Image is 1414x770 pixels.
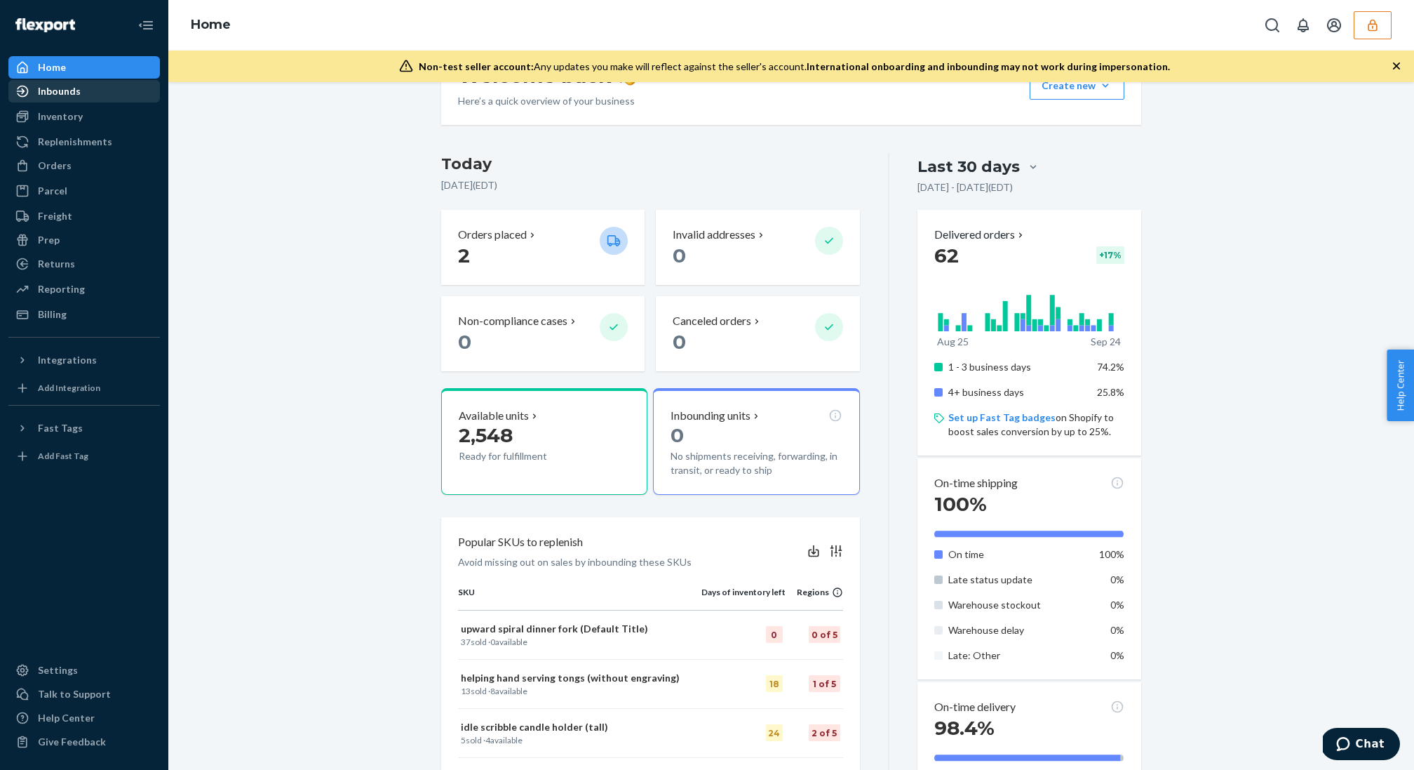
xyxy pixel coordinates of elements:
[38,687,111,701] div: Talk to Support
[766,675,783,692] div: 18
[461,735,466,745] span: 5
[180,5,242,46] ol: breadcrumbs
[1110,624,1124,636] span: 0%
[38,735,106,749] div: Give Feedback
[38,209,72,223] div: Freight
[8,349,160,371] button: Integrations
[132,11,160,39] button: Close Navigation
[8,131,160,153] a: Replenishments
[948,385,1086,399] p: 4+ business days
[656,296,859,371] button: Canceled orders 0
[937,335,969,349] p: Aug 25
[8,180,160,202] a: Parcel
[948,598,1086,612] p: Warehouse stockout
[1110,599,1124,611] span: 0%
[485,735,490,745] span: 4
[8,253,160,275] a: Returns
[948,623,1086,637] p: Warehouse delay
[38,184,67,198] div: Parcel
[8,154,160,177] a: Orders
[461,637,471,647] span: 37
[458,555,692,569] p: Avoid missing out on sales by inbounding these SKUs
[948,360,1086,374] p: 1 - 3 business days
[458,534,583,550] p: Popular SKUs to replenish
[441,178,860,192] p: [DATE] ( EDT )
[673,227,755,243] p: Invalid addresses
[441,388,647,495] button: Available units2,548Ready for fulfillment
[1110,649,1124,661] span: 0%
[948,547,1086,562] p: On time
[673,330,686,354] span: 0
[948,411,1056,423] a: Set up Fast Tag badges
[461,685,699,697] p: sold · available
[1110,573,1124,585] span: 0%
[490,637,495,647] span: 0
[8,80,160,102] a: Inbounds
[8,683,160,705] button: Talk to Support
[809,626,840,643] div: 0 of 5
[191,17,231,32] a: Home
[1387,350,1414,421] button: Help Center
[1097,361,1124,373] span: 74.2%
[458,586,701,610] th: SKU
[948,649,1086,663] p: Late: Other
[948,573,1086,587] p: Late status update
[671,408,750,424] p: Inbounding units
[8,205,160,227] a: Freight
[671,423,684,447] span: 0
[461,622,699,636] p: upward spiral dinner fork (Default Title)
[15,18,75,32] img: Flexport logo
[38,663,78,677] div: Settings
[809,724,840,741] div: 2 of 5
[441,296,645,371] button: Non-compliance cases 0
[934,716,995,740] span: 98.4%
[38,135,112,149] div: Replenishments
[461,636,699,648] p: sold · available
[673,244,686,267] span: 0
[917,156,1020,178] div: Last 30 days
[38,711,95,725] div: Help Center
[8,278,160,300] a: Reporting
[38,450,88,462] div: Add Fast Tag
[419,60,1170,74] div: Any updates you make will reflect against the seller's account.
[38,84,81,98] div: Inbounds
[934,699,1016,715] p: On-time delivery
[8,707,160,729] a: Help Center
[809,675,840,692] div: 1 of 5
[458,244,470,267] span: 2
[917,180,1013,194] p: [DATE] - [DATE] ( EDT )
[458,94,637,108] p: Here’s a quick overview of your business
[8,56,160,79] a: Home
[441,210,645,285] button: Orders placed 2
[673,313,751,329] p: Canceled orders
[490,686,495,696] span: 8
[1289,11,1317,39] button: Open notifications
[934,227,1026,243] button: Delivered orders
[38,257,75,271] div: Returns
[38,159,72,173] div: Orders
[459,423,513,447] span: 2,548
[458,313,567,329] p: Non-compliance cases
[1323,728,1400,763] iframe: Opens a widget where you can chat to one of our agents
[8,445,160,467] a: Add Fast Tag
[38,109,83,124] div: Inventory
[934,244,959,267] span: 62
[1091,335,1121,349] p: Sep 24
[38,353,97,367] div: Integrations
[8,417,160,439] button: Fast Tags
[458,227,527,243] p: Orders placed
[671,449,842,477] p: No shipments receiving, forwarding, in transit, or ready to ship
[1030,72,1124,100] button: Create new
[8,731,160,753] button: Give Feedback
[459,408,529,424] p: Available units
[441,153,860,175] h3: Today
[8,377,160,399] a: Add Integration
[807,60,1170,72] span: International onboarding and inbounding may not work during impersonation.
[1099,548,1124,560] span: 100%
[1258,11,1286,39] button: Open Search Box
[38,60,66,74] div: Home
[459,449,588,463] p: Ready for fulfillment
